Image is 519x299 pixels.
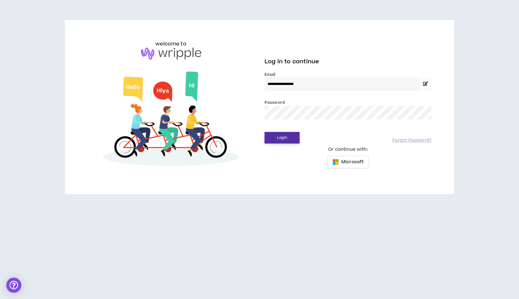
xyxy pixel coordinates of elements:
[341,159,364,165] span: Microsoft
[265,72,432,77] label: Email
[265,100,285,105] label: Password
[141,48,201,60] img: logo-brand.png
[6,278,21,293] div: Open Intercom Messenger
[327,156,369,168] button: Microsoft
[87,66,254,174] img: Welcome to Wripple
[392,138,432,144] a: Forgot Password?
[155,40,186,48] h6: welcome to
[265,132,300,144] button: Login
[324,146,372,153] span: Or continue with:
[265,58,319,66] span: Log in to continue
